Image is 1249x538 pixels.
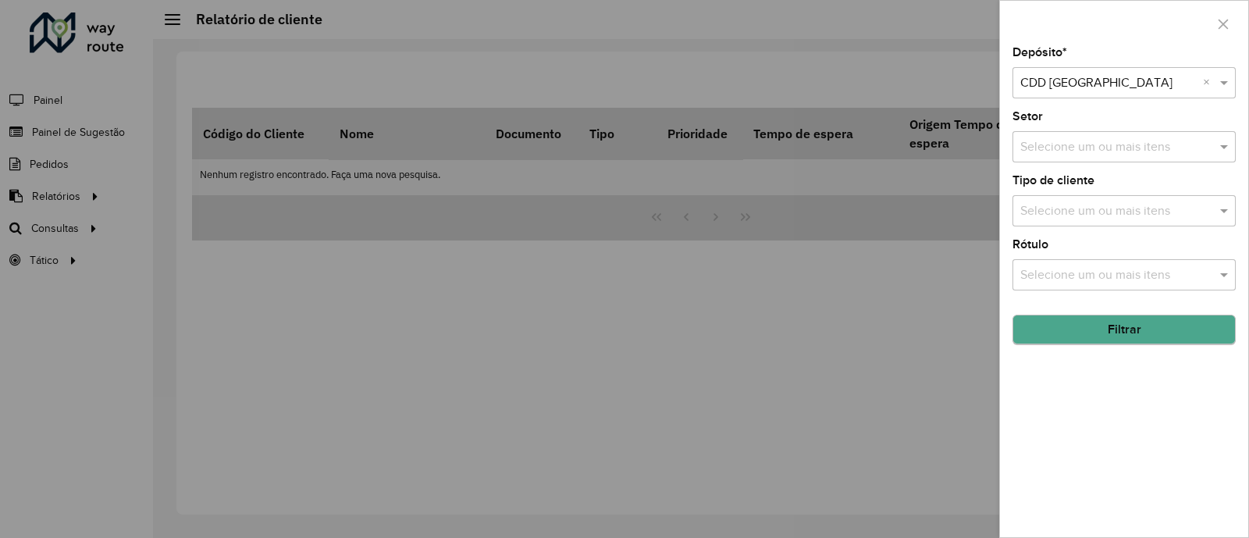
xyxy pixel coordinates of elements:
label: Rótulo [1012,235,1048,254]
button: Filtrar [1012,315,1236,344]
label: Depósito [1012,43,1067,62]
label: Tipo de cliente [1012,171,1094,190]
span: Clear all [1203,73,1216,92]
label: Setor [1012,107,1043,126]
